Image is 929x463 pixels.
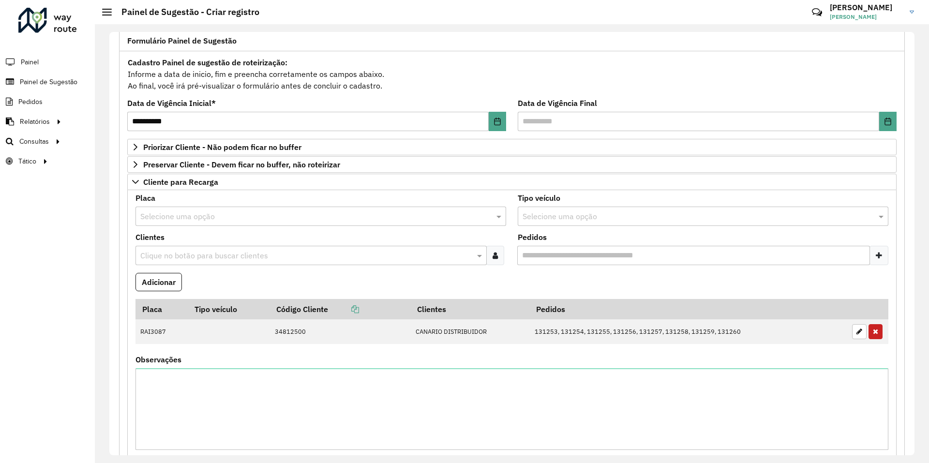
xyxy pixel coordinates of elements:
label: Observações [135,354,181,365]
h2: Painel de Sugestão - Criar registro [112,7,259,17]
td: 34812500 [270,319,410,344]
label: Data de Vigência Inicial [127,97,216,109]
span: Painel [21,57,39,67]
span: [PERSON_NAME] [830,13,902,21]
td: RAI3087 [135,319,188,344]
a: Cliente para Recarga [127,174,897,190]
label: Placa [135,192,155,204]
th: Pedidos [530,299,847,319]
th: Placa [135,299,188,319]
th: Clientes [410,299,529,319]
span: Relatórios [20,117,50,127]
button: Choose Date [879,112,897,131]
a: Priorizar Cliente - Não podem ficar no buffer [127,139,897,155]
span: Tático [18,156,36,166]
span: Painel de Sugestão [20,77,77,87]
label: Clientes [135,231,165,243]
th: Código Cliente [270,299,410,319]
a: Preservar Cliente - Devem ficar no buffer, não roteirizar [127,156,897,173]
a: Copiar [328,304,359,314]
span: Pedidos [18,97,43,107]
div: Cliente para Recarga [127,190,897,463]
span: Formulário Painel de Sugestão [127,37,237,45]
td: 131253, 131254, 131255, 131256, 131257, 131258, 131259, 131260 [530,319,847,344]
label: Tipo veículo [518,192,560,204]
th: Tipo veículo [188,299,270,319]
span: Cliente para Recarga [143,178,218,186]
button: Adicionar [135,273,182,291]
span: Preservar Cliente - Devem ficar no buffer, não roteirizar [143,161,340,168]
label: Data de Vigência Final [518,97,597,109]
label: Pedidos [518,231,547,243]
td: CANARIO DISTRIBUIDOR [410,319,529,344]
a: Contato Rápido [807,2,827,23]
strong: Cadastro Painel de sugestão de roteirização: [128,58,287,67]
span: Priorizar Cliente - Não podem ficar no buffer [143,143,301,151]
h3: [PERSON_NAME] [830,3,902,12]
span: Consultas [19,136,49,147]
button: Choose Date [489,112,506,131]
div: Informe a data de inicio, fim e preencha corretamente os campos abaixo. Ao final, você irá pré-vi... [127,56,897,92]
